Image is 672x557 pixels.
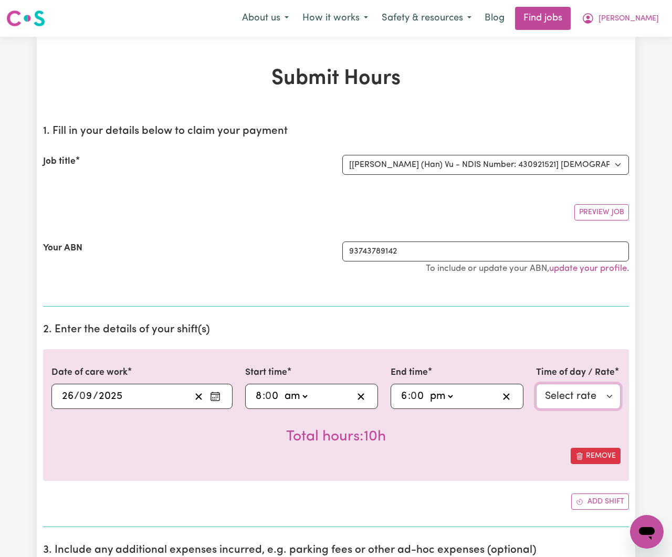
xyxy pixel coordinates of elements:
[43,125,629,138] h2: 1. Fill in your details below to claim your payment
[80,388,93,404] input: --
[630,515,664,549] iframe: Button to launch messaging window
[598,13,659,25] span: [PERSON_NAME]
[266,388,280,404] input: --
[375,7,478,29] button: Safety & resources
[426,264,629,273] small: To include or update your ABN, .
[478,7,511,30] a: Blog
[411,391,417,402] span: 0
[571,448,621,464] button: Remove this shift
[191,388,207,404] button: Clear date
[408,391,411,402] span: :
[286,429,386,444] span: Total hours worked: 10 hours
[401,388,408,404] input: --
[43,66,629,91] h1: Submit Hours
[74,391,79,402] span: /
[51,366,128,380] label: Date of care work
[43,544,629,557] h2: 3. Include any additional expenses incurred, e.g. parking fees or other ad-hoc expenses (optional)
[98,388,123,404] input: ----
[575,7,666,29] button: My Account
[296,7,375,29] button: How it works
[61,388,74,404] input: --
[412,388,425,404] input: --
[43,155,76,169] label: Job title
[549,264,627,273] a: update your profile
[265,391,271,402] span: 0
[245,366,287,380] label: Start time
[515,7,571,30] a: Find jobs
[6,9,45,28] img: Careseekers logo
[93,391,98,402] span: /
[6,6,45,30] a: Careseekers logo
[255,388,262,404] input: --
[574,204,629,220] button: Preview Job
[79,391,86,402] span: 0
[43,323,629,337] h2: 2. Enter the details of your shift(s)
[262,391,265,402] span: :
[43,241,82,255] label: Your ABN
[207,388,224,404] button: Enter the date of care work
[391,366,428,380] label: End time
[536,366,615,380] label: Time of day / Rate
[571,493,629,510] button: Add another shift
[235,7,296,29] button: About us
